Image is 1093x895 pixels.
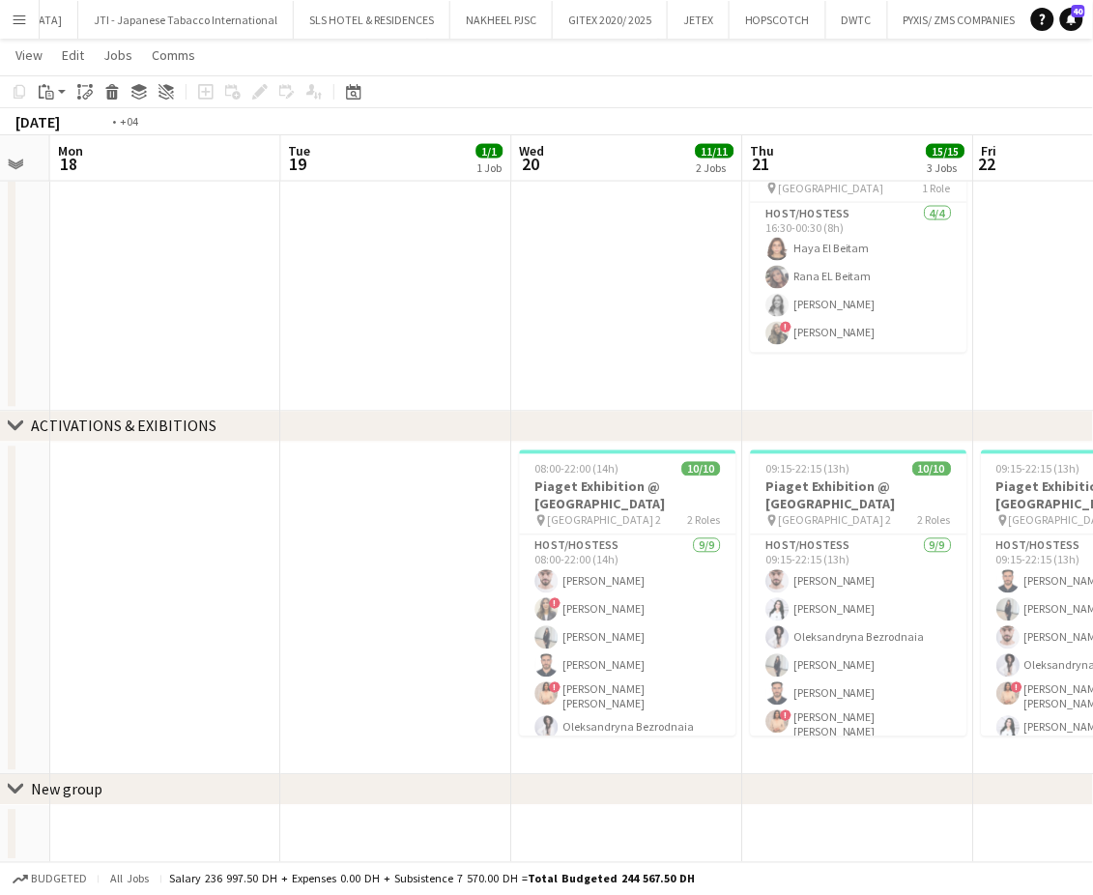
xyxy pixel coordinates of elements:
button: JTI - Japanese Tabacco International [78,1,294,39]
a: 40 [1060,8,1083,31]
div: +04 [120,114,138,129]
span: 40 [1072,5,1085,17]
span: All jobs [106,872,153,886]
span: View [15,46,43,64]
span: Jobs [103,46,132,64]
span: Comms [152,46,195,64]
button: Budgeted [10,869,90,890]
span: Total Budgeted 244 567.50 DH [528,872,695,886]
button: PYXIS/ ZMS COMPANIES [888,1,1032,39]
div: ACTIVATIONS & EXIBITIONS [31,417,216,436]
button: DWTC [826,1,888,39]
span: Budgeted [31,873,87,886]
button: HOPSCOTCH [730,1,826,39]
a: View [8,43,50,68]
a: Edit [54,43,92,68]
div: [DATE] [15,112,60,131]
div: Salary 236 997.50 DH + Expenses 0.00 DH + Subsistence 7 570.00 DH = [169,872,695,886]
button: NAKHEEL PJSC [450,1,553,39]
div: New group [31,780,102,799]
button: SLS HOTEL & RESIDENCES [294,1,450,39]
a: Jobs [96,43,140,68]
span: Edit [62,46,84,64]
button: JETEX [668,1,730,39]
a: Comms [144,43,203,68]
button: GITEX 2020/ 2025 [553,1,668,39]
